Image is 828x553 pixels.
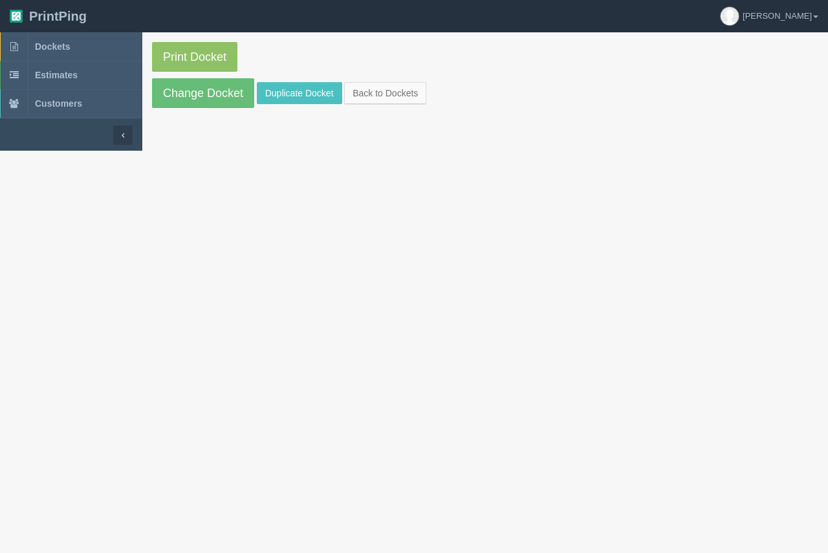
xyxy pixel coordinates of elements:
[35,98,82,109] span: Customers
[721,7,739,25] img: avatar_default-7531ab5dedf162e01f1e0bb0964e6a185e93c5c22dfe317fb01d7f8cd2b1632c.jpg
[35,41,70,52] span: Dockets
[344,82,426,104] a: Back to Dockets
[10,10,23,23] img: logo-3e63b451c926e2ac314895c53de4908e5d424f24456219fb08d385ab2e579770.png
[35,70,78,80] span: Estimates
[152,78,254,108] a: Change Docket
[152,42,237,72] a: Print Docket
[257,82,342,104] a: Duplicate Docket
